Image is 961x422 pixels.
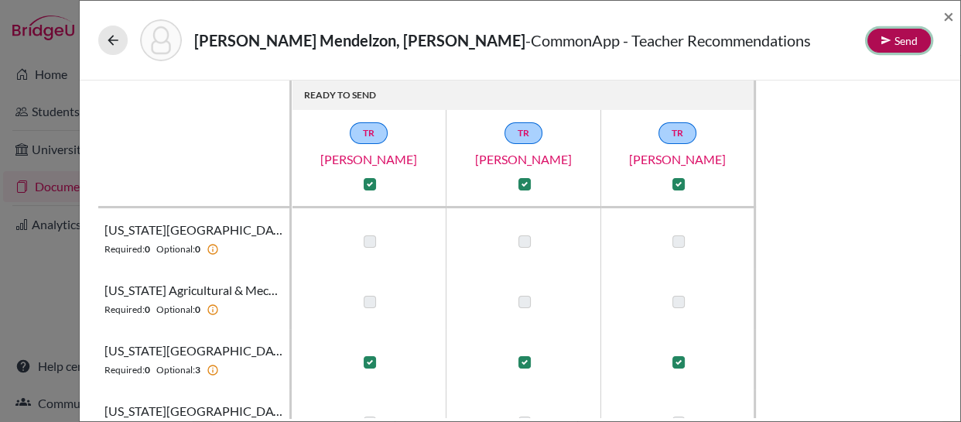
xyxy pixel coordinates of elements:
span: Optional: [156,363,195,377]
span: × [943,5,954,27]
a: TR [658,122,696,144]
b: 3 [195,363,200,377]
span: Required: [104,303,145,317]
span: Required: [104,363,145,377]
a: [PERSON_NAME] [292,150,446,169]
button: Send [867,29,931,53]
span: Required: [104,242,145,256]
span: [US_STATE] Agricultural & Mechanical University (FAMU) [104,281,283,300]
a: TR [504,122,542,144]
a: TR [350,122,388,144]
b: 0 [145,242,150,256]
a: [PERSON_NAME] [600,150,755,169]
span: [US_STATE][GEOGRAPHIC_DATA] [104,402,283,420]
b: 0 [195,303,200,317]
button: Close [943,7,954,26]
span: Optional: [156,242,195,256]
a: [PERSON_NAME] [446,150,601,169]
b: 0 [145,303,150,317]
span: [US_STATE][GEOGRAPHIC_DATA] [104,221,283,239]
span: Optional: [156,303,195,317]
b: 0 [195,242,200,256]
span: [US_STATE][GEOGRAPHIC_DATA] [104,341,283,360]
span: - CommonApp - Teacher Recommendations [525,31,811,50]
b: 0 [145,363,150,377]
strong: [PERSON_NAME] Mendelzon, [PERSON_NAME] [194,31,525,50]
th: READY TO SEND [292,81,756,110]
